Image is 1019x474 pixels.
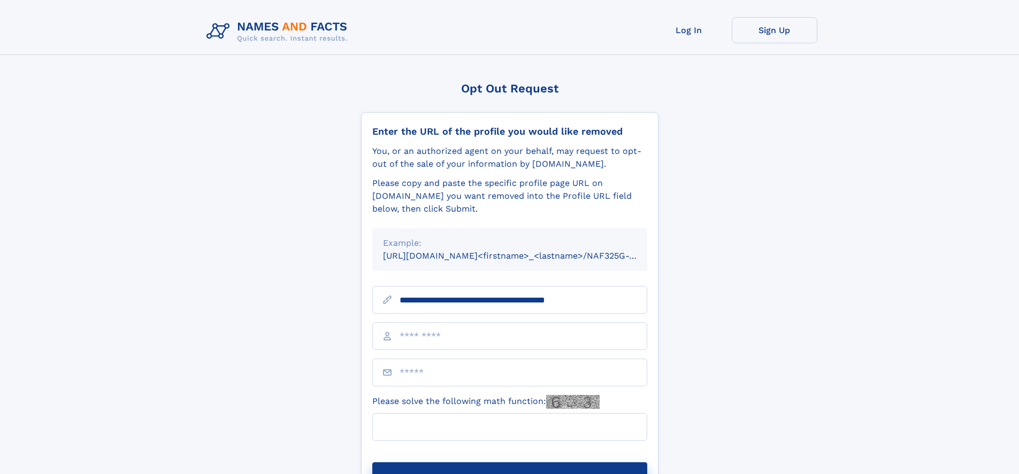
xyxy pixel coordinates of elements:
div: Opt Out Request [361,82,658,95]
a: Sign Up [732,17,817,43]
div: You, or an authorized agent on your behalf, may request to opt-out of the sale of your informatio... [372,145,647,170]
div: Example: [383,237,637,250]
a: Log In [646,17,732,43]
img: Logo Names and Facts [202,17,356,46]
div: Enter the URL of the profile you would like removed [372,126,647,137]
label: Please solve the following math function: [372,395,600,409]
small: [URL][DOMAIN_NAME]<firstname>_<lastname>/NAF325G-xxxxxxxx [383,251,668,261]
div: Please copy and paste the specific profile page URL on [DOMAIN_NAME] you want removed into the Pr... [372,177,647,215]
